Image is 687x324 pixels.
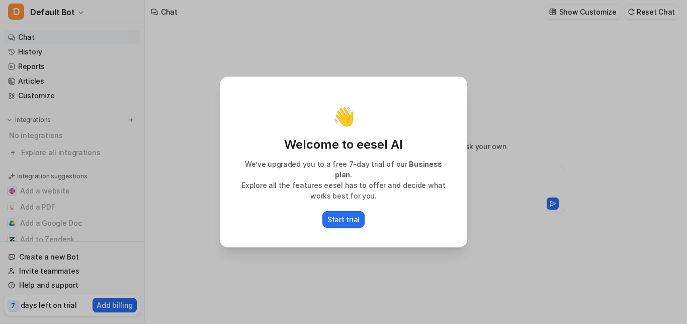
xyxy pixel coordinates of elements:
p: We’ve upgraded you to a free 7-day trial of our [231,159,456,180]
p: Start trial [327,214,360,225]
p: 👋 [332,106,355,126]
p: Welcome to eesel AI [231,137,456,153]
p: Explore all the features eesel has to offer and decide what works best for you. [231,180,456,201]
button: Start trial [322,211,365,228]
